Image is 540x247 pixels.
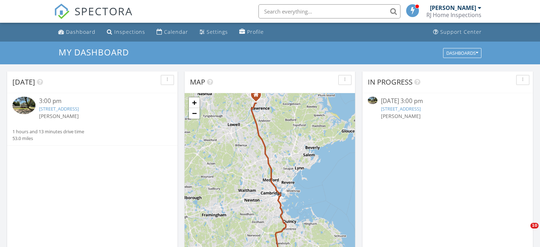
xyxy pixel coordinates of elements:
span: [DATE] [12,77,35,87]
a: Zoom out [189,108,200,119]
div: RJ Home Inspections [426,11,481,18]
a: Inspections [104,26,148,39]
a: Support Center [430,26,485,39]
a: Calendar [154,26,191,39]
div: 270 Lawrence St., Methuen MA 01844 [256,95,260,99]
button: Dashboards [443,48,481,58]
span: My Dashboard [59,46,129,58]
img: The Best Home Inspection Software - Spectora [54,4,70,19]
iframe: Intercom live chat [516,223,533,240]
div: Inspections [114,28,145,35]
a: [DATE] 3:00 pm [STREET_ADDRESS] [PERSON_NAME] [368,97,528,128]
div: Settings [207,28,228,35]
div: [DATE] 3:00 pm [381,97,514,106]
a: Profile [236,26,267,39]
div: Calendar [164,28,188,35]
a: Zoom in [189,97,200,108]
img: 9345613%2Fcover_photos%2FqkP4ZLgQoyqC0DwSRs5o%2Fsmall.jpg [368,97,377,104]
span: [PERSON_NAME] [39,113,79,119]
span: Map [190,77,205,87]
a: [STREET_ADDRESS] [39,106,79,112]
img: 9345613%2Fcover_photos%2FqkP4ZLgQoyqC0DwSRs5o%2Fsmall.jpg [12,97,36,114]
span: 10 [530,223,539,229]
div: 53.0 miles [12,135,84,142]
div: Dashboards [446,50,478,55]
div: 3:00 pm [39,97,159,106]
a: Dashboard [55,26,98,39]
span: SPECTORA [75,4,133,18]
div: Support Center [440,28,482,35]
span: In Progress [368,77,413,87]
a: [STREET_ADDRESS] [381,106,421,112]
div: Profile [247,28,264,35]
div: 1 hours and 13 minutes drive time [12,128,84,135]
a: 3:00 pm [STREET_ADDRESS] [PERSON_NAME] 1 hours and 13 minutes drive time 53.0 miles [12,97,172,142]
div: [PERSON_NAME] [430,4,476,11]
a: Settings [197,26,231,39]
span: [PERSON_NAME] [381,113,421,119]
a: SPECTORA [54,10,133,25]
div: Dashboard [66,28,96,35]
input: Search everything... [258,4,400,18]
